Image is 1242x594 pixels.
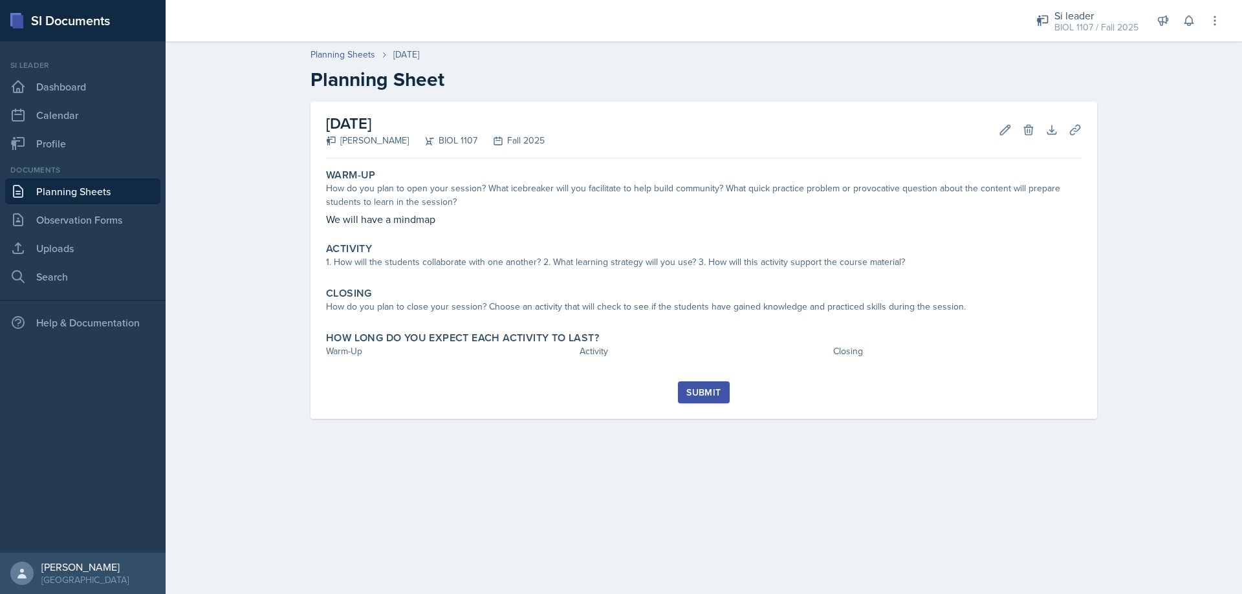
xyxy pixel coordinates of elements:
div: Closing [833,345,1082,358]
a: Calendar [5,102,160,128]
div: BIOL 1107 / Fall 2025 [1054,21,1138,34]
a: Profile [5,131,160,156]
div: Si leader [1054,8,1138,23]
div: [DATE] [393,48,419,61]
div: How do you plan to close your session? Choose an activity that will check to see if the students ... [326,300,1082,313]
label: Activity [326,242,372,255]
div: Fall 2025 [477,134,545,147]
h2: [DATE] [326,112,545,135]
p: We will have a mindmap [326,211,1082,227]
a: Planning Sheets [310,48,375,61]
label: How long do you expect each activity to last? [326,332,599,345]
div: Warm-Up [326,345,574,358]
label: Closing [326,287,372,300]
div: [GEOGRAPHIC_DATA] [41,573,129,586]
div: BIOL 1107 [409,134,477,147]
div: Help & Documentation [5,310,160,335]
button: Submit [678,381,729,403]
div: [PERSON_NAME] [326,134,409,147]
a: Search [5,264,160,290]
a: Planning Sheets [5,178,160,204]
div: Si leader [5,59,160,71]
label: Warm-Up [326,169,376,182]
div: Submit [686,387,721,398]
div: [PERSON_NAME] [41,560,129,573]
div: How do you plan to open your session? What icebreaker will you facilitate to help build community... [326,182,1082,209]
div: Activity [580,345,828,358]
div: 1. How will the students collaborate with one another? 2. What learning strategy will you use? 3.... [326,255,1082,269]
a: Dashboard [5,74,160,100]
div: Documents [5,164,160,176]
h2: Planning Sheet [310,68,1097,91]
a: Uploads [5,235,160,261]
a: Observation Forms [5,207,160,233]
